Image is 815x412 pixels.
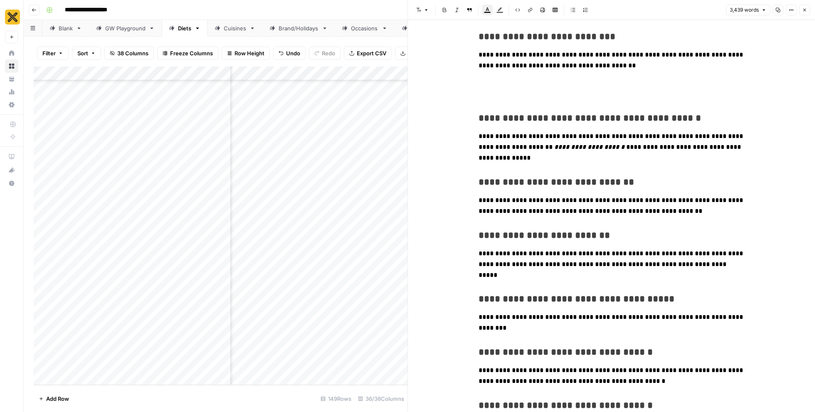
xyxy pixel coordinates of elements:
[5,72,18,86] a: Your Data
[162,20,207,37] a: Diets
[355,392,407,405] div: 36/38 Columns
[5,98,18,111] a: Settings
[42,20,89,37] a: Blank
[357,49,386,57] span: Export CSV
[5,150,18,163] a: AirOps Academy
[317,392,355,405] div: 149 Rows
[5,59,18,73] a: Browse
[104,47,154,60] button: 38 Columns
[335,20,395,37] a: Occasions
[5,164,18,176] div: What's new?
[344,47,392,60] button: Export CSV
[46,395,69,403] span: Add Row
[322,49,335,57] span: Redo
[222,47,270,60] button: Row Height
[34,392,74,405] button: Add Row
[262,20,335,37] a: Brand/Holidays
[72,47,101,60] button: Sort
[730,6,759,14] span: 3,439 words
[105,24,146,32] div: GW Playground
[309,47,341,60] button: Redo
[235,49,264,57] span: Row Height
[157,47,218,60] button: Freeze Columns
[286,49,300,57] span: Undo
[5,177,18,190] button: Help + Support
[207,20,262,37] a: Cuisines
[395,20,456,37] a: Campaigns
[5,10,20,25] img: CookUnity Logo
[224,24,246,32] div: Cuisines
[170,49,213,57] span: Freeze Columns
[89,20,162,37] a: GW Playground
[351,24,378,32] div: Occasions
[59,24,73,32] div: Blank
[77,49,88,57] span: Sort
[273,47,306,60] button: Undo
[117,49,148,57] span: 38 Columns
[726,5,770,15] button: 3,439 words
[5,7,18,27] button: Workspace: CookUnity
[37,47,69,60] button: Filter
[5,163,18,177] button: What's new?
[5,85,18,99] a: Usage
[42,49,56,57] span: Filter
[279,24,319,32] div: Brand/Holidays
[178,24,191,32] div: Diets
[5,47,18,60] a: Home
